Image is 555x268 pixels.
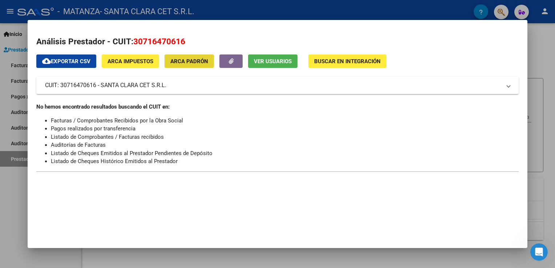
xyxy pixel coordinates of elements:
[108,58,153,65] span: ARCA Impuestos
[308,54,386,68] button: Buscar en Integración
[530,243,548,261] iframe: Intercom live chat
[51,141,518,149] li: Auditorías de Facturas
[314,58,381,65] span: Buscar en Integración
[42,58,90,65] span: Exportar CSV
[51,117,518,125] li: Facturas / Comprobantes Recibidos por la Obra Social
[36,54,96,68] button: Exportar CSV
[254,58,292,65] span: Ver Usuarios
[36,77,518,94] mat-expansion-panel-header: CUIT: 30716470616 - SANTA CLARA CET S.R.L.
[102,54,159,68] button: ARCA Impuestos
[170,58,208,65] span: ARCA Padrón
[51,157,518,166] li: Listado de Cheques Histórico Emitidos al Prestador
[36,103,170,110] strong: No hemos encontrado resultados buscando el CUIT en:
[51,125,518,133] li: Pagos realizados por transferencia
[36,36,518,48] h2: Análisis Prestador - CUIT:
[133,37,185,46] span: 30716470616
[45,81,501,90] mat-panel-title: CUIT: 30716470616 - SANTA CLARA CET S.R.L.
[248,54,297,68] button: Ver Usuarios
[51,149,518,158] li: Listado de Cheques Emitidos al Prestador Pendientes de Depósito
[51,133,518,141] li: Listado de Comprobantes / Facturas recibidos
[165,54,214,68] button: ARCA Padrón
[42,57,51,65] mat-icon: cloud_download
